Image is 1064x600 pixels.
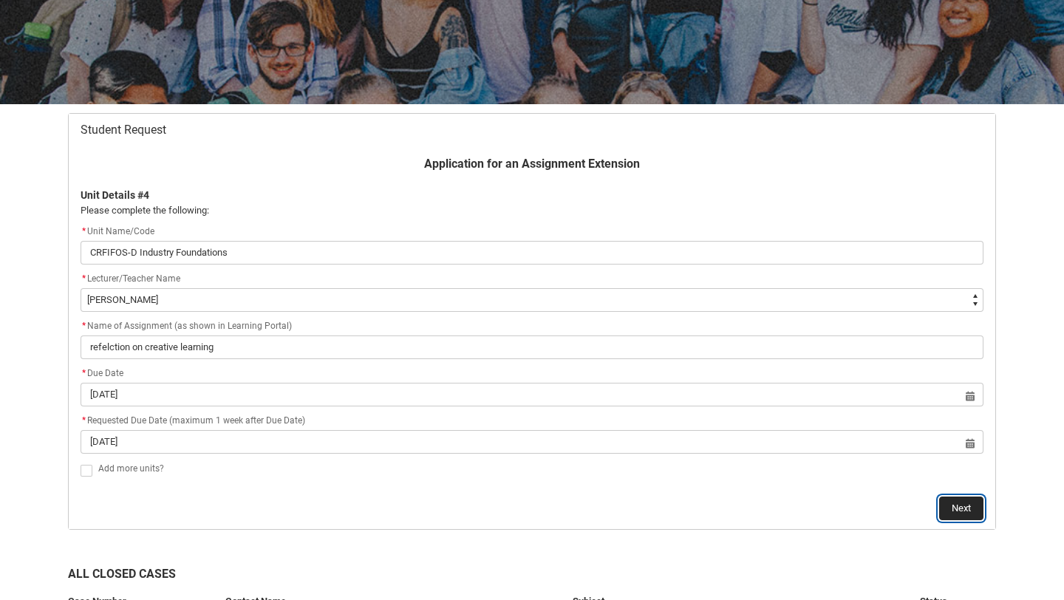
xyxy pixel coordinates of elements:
[87,273,180,284] span: Lecturer/Teacher Name
[81,321,292,331] span: Name of Assignment (as shown in Learning Portal)
[82,321,86,331] abbr: required
[82,415,86,426] abbr: required
[81,189,149,201] b: Unit Details #4
[81,123,166,137] span: Student Request
[81,368,123,378] span: Due Date
[82,226,86,236] abbr: required
[82,368,86,378] abbr: required
[82,273,86,284] abbr: required
[81,203,983,218] p: Please complete the following:
[98,463,164,474] span: Add more units?
[424,157,640,171] b: Application for an Assignment Extension
[81,415,305,426] span: Requested Due Date (maximum 1 week after Due Date)
[81,226,154,236] span: Unit Name/Code
[939,497,983,520] button: Next
[68,113,996,530] article: Redu_Student_Request flow
[68,565,996,588] h2: All Closed Cases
